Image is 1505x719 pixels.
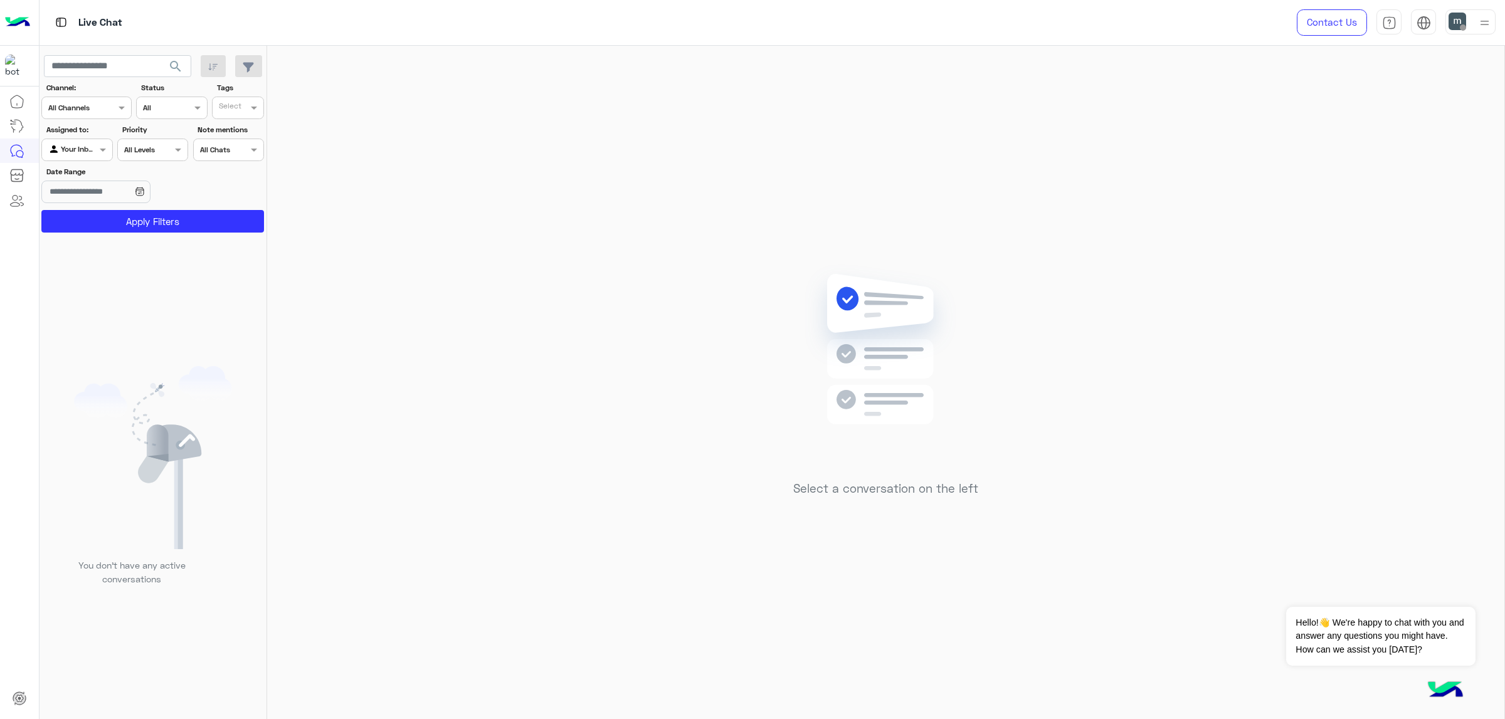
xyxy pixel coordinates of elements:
a: Contact Us [1297,9,1367,36]
div: Select [217,100,241,115]
img: tab [1382,16,1397,30]
img: tab [1417,16,1431,30]
img: tab [53,14,69,30]
label: Tags [217,82,263,93]
img: Logo [5,9,30,36]
img: 1403182699927242 [5,55,28,77]
img: hulul-logo.png [1423,669,1467,713]
a: tab [1376,9,1402,36]
label: Assigned to: [46,124,111,135]
p: Live Chat [78,14,122,31]
button: search [161,55,191,82]
span: search [168,59,183,74]
label: Note mentions [198,124,262,135]
span: Hello!👋 We're happy to chat with you and answer any questions you might have. How can we assist y... [1286,607,1475,666]
h5: Select a conversation on the left [793,481,978,496]
label: Date Range [46,166,187,177]
button: Apply Filters [41,210,264,233]
label: Channel: [46,82,130,93]
img: no messages [795,264,976,472]
label: Priority [122,124,187,135]
img: userImage [1449,13,1466,30]
img: profile [1477,15,1492,31]
p: You don’t have any active conversations [68,559,195,585]
label: Status [141,82,206,93]
img: empty users [74,366,232,549]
